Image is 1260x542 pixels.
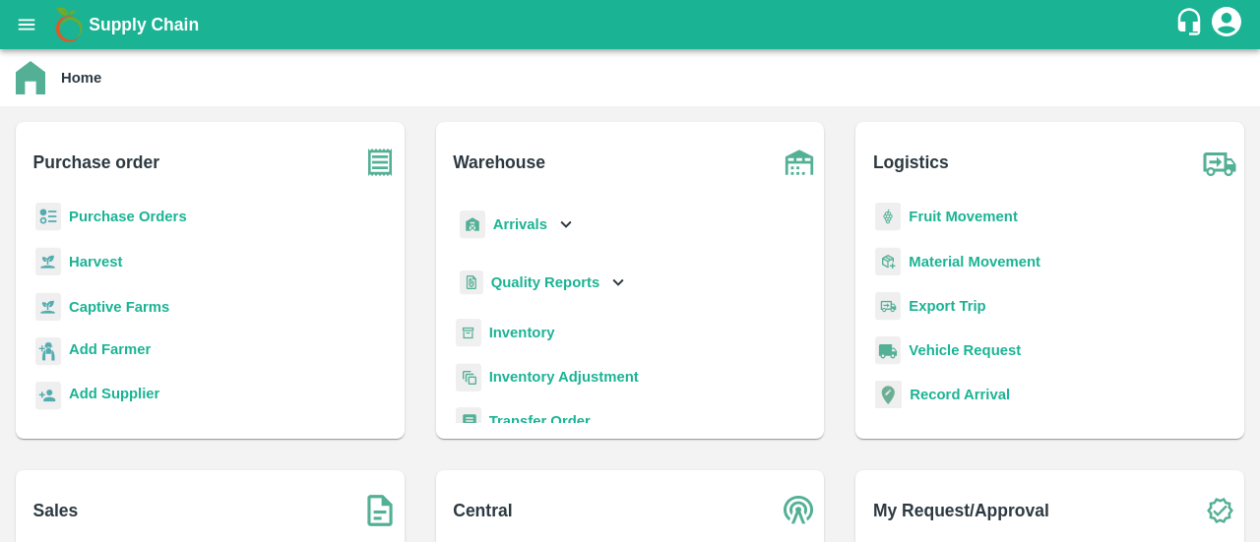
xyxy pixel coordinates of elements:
div: account of current user [1209,4,1244,45]
a: Inventory Adjustment [489,369,639,385]
img: reciept [35,203,61,231]
button: open drawer [4,2,49,47]
a: Add Supplier [69,383,159,409]
b: Arrivals [493,216,547,232]
b: Central [453,497,512,524]
a: Material Movement [909,254,1040,270]
img: home [16,61,45,94]
img: check [1195,486,1244,535]
a: Record Arrival [910,387,1010,402]
img: inventory [456,363,481,391]
b: Supply Chain [89,15,199,34]
b: Warehouse [453,149,545,176]
img: whArrival [460,211,485,239]
b: Logistics [873,149,949,176]
b: Add Farmer [69,341,151,357]
img: vehicle [875,336,901,365]
img: central [775,486,824,535]
a: Fruit Movement [909,209,1018,224]
b: Home [61,70,101,86]
a: Purchase Orders [69,209,187,224]
img: supplier [35,382,61,410]
div: Arrivals [456,203,578,247]
img: delivery [875,292,901,321]
img: purchase [355,138,405,187]
a: Supply Chain [89,11,1174,38]
b: Purchase order [33,149,159,176]
img: qualityReport [460,271,483,295]
b: Add Supplier [69,386,159,401]
img: warehouse [775,138,824,187]
img: soSales [355,486,405,535]
img: harvest [35,247,61,276]
a: Transfer Order [489,413,591,429]
img: material [875,247,901,276]
div: Quality Reports [456,263,630,303]
img: truck [1195,138,1244,187]
a: Harvest [69,254,122,270]
a: Inventory [489,325,555,340]
a: Vehicle Request [909,342,1021,358]
a: Export Trip [909,298,985,314]
img: harvest [35,292,61,322]
img: whInventory [456,319,481,347]
img: logo [49,5,89,44]
b: My Request/Approval [873,497,1049,524]
b: Sales [33,497,79,524]
a: Captive Farms [69,299,169,315]
a: Add Farmer [69,338,151,365]
img: fruit [875,203,901,231]
img: recordArrival [875,381,902,408]
img: farmer [35,337,61,366]
b: Quality Reports [491,274,600,290]
div: customer-support [1174,7,1209,42]
img: whTransfer [456,407,481,436]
